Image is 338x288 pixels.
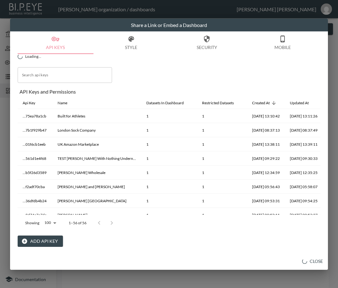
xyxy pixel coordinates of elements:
[247,151,285,166] th: 2025-04-07, 09:29:22
[197,109,247,123] th: 1
[18,194,53,208] th: ...36dfdb4b24
[53,109,141,123] th: Built for Athletes
[25,220,39,226] p: Showing
[197,166,247,180] th: 1
[197,194,247,208] th: 1
[285,180,323,194] th: 2025-02-10, 05:58:07
[285,208,323,222] th: 2025-01-23, 09:53:27
[141,194,197,208] th: 1
[141,137,197,151] th: 1
[141,109,197,123] th: 1
[247,109,285,123] th: 2025-06-19, 13:10:42
[18,236,63,247] button: Add API Key
[247,208,285,222] th: 2025-01-23, 09:52:11
[10,19,328,32] h2: Share a Link or Embed a Dashboard
[300,256,325,267] button: Close
[69,220,87,226] p: 1–56 of 56
[285,123,323,137] th: 2025-04-17, 08:37:49
[18,31,93,54] button: API Keys
[141,208,197,222] th: 1
[247,123,285,137] th: 2025-04-17, 08:37:13
[53,194,141,208] th: Serge DeNimes USA
[53,151,141,166] th: TEST WENDY With Nothing Underneath
[23,99,43,107] span: Api Key
[285,151,323,166] th: 2025-04-07, 09:30:33
[245,31,321,54] button: Mobile
[42,219,59,227] div: 100
[18,166,53,180] th: ...b5f26d3589
[141,166,197,180] th: 1
[141,180,197,194] th: 1
[18,137,53,151] th: ...01f6cb1eeb
[197,151,247,166] th: 1
[53,123,141,137] th: London Sock Company
[285,166,323,180] th: 2025-03-05, 12:35:25
[247,166,285,180] th: 2025-03-05, 12:34:59
[202,99,234,107] div: Restricted Datasets
[58,99,76,107] span: Name
[252,99,270,107] div: Created At
[197,180,247,194] th: 1
[247,194,285,208] th: 2025-01-23, 09:53:31
[197,123,247,137] th: 1
[247,180,285,194] th: 2025-02-10, 05:56:43
[169,31,245,54] button: Security
[53,137,141,151] th: UK Amazon Marketplace
[285,137,323,151] th: 2025-04-09, 13:39:11
[20,89,320,95] div: API Keys and Permissions
[290,99,309,107] div: Updated At
[146,99,184,107] div: Datasets In Dashboard
[146,99,192,107] span: Datasets In Dashboard
[252,99,278,107] span: Created At
[53,208,141,222] th: Serge DeNimes
[18,54,320,59] div: Loading...
[53,180,141,194] th: Joseph and Joseph DE FR
[18,123,53,137] th: ...7b1f929b47
[285,194,323,208] th: 2025-01-23, 09:54:25
[141,151,197,166] th: 1
[58,99,67,107] div: Name
[247,137,285,151] th: 2025-04-09, 13:38:11
[141,123,197,137] th: 1
[290,99,317,107] span: Updated At
[197,208,247,222] th: 1
[53,166,141,180] th: Serge DeNimes Wholesale
[202,99,242,107] span: Restricted Datasets
[18,151,53,166] th: ...561d1e4f68
[285,109,323,123] th: 2025-06-19, 13:11:26
[18,208,53,222] th: ...8d74c7e7de
[93,31,169,54] button: Style
[23,99,35,107] div: Api Key
[18,109,53,123] th: ...75ea78a1cb
[197,137,247,151] th: 1
[18,180,53,194] th: ...f2adf70cba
